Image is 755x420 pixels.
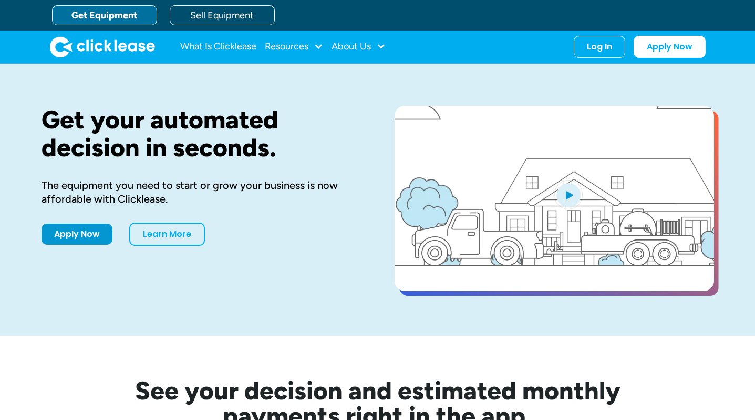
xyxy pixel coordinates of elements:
[554,180,583,209] img: Blue play button logo on a light blue circular background
[42,106,361,162] h1: Get your automated decision in seconds.
[587,42,612,52] div: Log In
[50,36,155,57] img: Clicklease logo
[180,36,256,57] a: What Is Clicklease
[50,36,155,57] a: home
[42,224,112,245] a: Apply Now
[129,223,205,246] a: Learn More
[332,36,386,57] div: About Us
[170,5,275,25] a: Sell Equipment
[42,178,361,206] div: The equipment you need to start or grow your business is now affordable with Clicklease.
[265,36,323,57] div: Resources
[52,5,157,25] a: Get Equipment
[634,36,706,58] a: Apply Now
[395,106,714,291] a: open lightbox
